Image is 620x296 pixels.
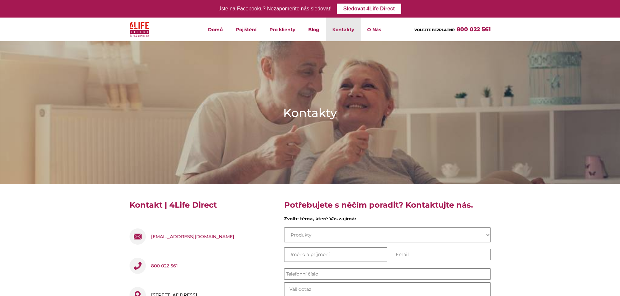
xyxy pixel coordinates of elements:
[326,18,361,41] a: Kontakty
[130,200,274,215] h4: Kontakt | 4Life Direct
[283,105,337,121] h1: Kontakty
[414,28,455,32] span: VOLEJTE BEZPLATNĚ:
[394,249,491,260] input: Email
[151,258,178,274] a: 800 022 561
[302,18,326,41] a: Blog
[219,4,332,14] div: Jste na Facebooku? Nezapomeňte nás sledovat!
[457,26,491,32] a: 800 022 561
[284,200,491,215] h4: Potřebujete s něčím poradit? Kontaktujte nás.
[284,268,491,280] input: Telefonní číslo
[130,20,149,39] img: 4Life Direct Česká republika logo
[201,18,229,41] a: Domů
[284,215,491,225] div: Zvolte téma, které Vás zajímá:
[151,228,234,245] a: [EMAIL_ADDRESS][DOMAIN_NAME]
[337,4,401,14] a: Sledovat 4Life Direct
[284,247,388,262] input: Jméno a příjmení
